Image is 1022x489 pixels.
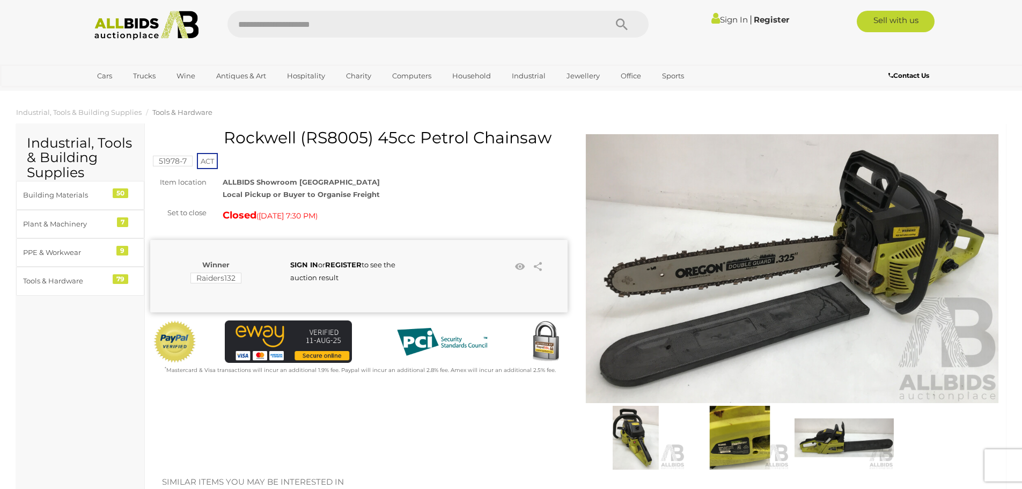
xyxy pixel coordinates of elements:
[888,71,929,79] b: Contact Us
[113,274,128,284] div: 79
[690,406,789,470] img: Rockwell (RS8005) 45cc Petrol Chainsaw
[152,108,212,116] a: Tools & Hardware
[595,11,649,38] button: Search
[209,67,273,85] a: Antiques & Art
[223,209,256,221] strong: Closed
[23,275,112,287] div: Tools & Hardware
[290,260,318,269] a: SIGN IN
[197,153,218,169] span: ACT
[325,260,362,269] a: REGISTER
[142,207,215,219] div: Set to close
[90,85,180,103] a: [GEOGRAPHIC_DATA]
[170,67,202,85] a: Wine
[89,11,205,40] img: Allbids.com.au
[256,211,318,220] span: ( )
[113,188,128,198] div: 50
[339,67,378,85] a: Charity
[795,406,893,470] img: Rockwell (RS8005) 45cc Petrol Chainsaw
[445,67,498,85] a: Household
[223,178,380,186] strong: ALLBIDS Showroom [GEOGRAPHIC_DATA]
[290,260,395,281] span: or to see the auction result
[16,108,142,116] a: Industrial, Tools & Building Supplies
[16,210,144,238] a: Plant & Machinery 7
[116,246,128,256] div: 9
[655,67,691,85] a: Sports
[584,134,1001,403] img: Rockwell (RS8005) 45cc Petrol Chainsaw
[16,181,144,209] a: Building Materials 50
[153,157,193,165] a: 51978-7
[586,406,685,470] img: Rockwell (RS8005) 45cc Petrol Chainsaw
[225,320,352,363] img: eWAY Payment Gateway
[190,273,241,283] mark: Raiders132
[259,211,315,221] span: [DATE] 7:30 PM
[711,14,748,25] a: Sign In
[524,320,567,363] img: Secured by Rapid SSL
[23,246,112,259] div: PPE & Workwear
[165,367,556,374] small: Mastercard & Visa transactions will incur an additional 1.9% fee. Paypal will incur an additional...
[560,67,607,85] a: Jewellery
[754,14,789,25] a: Register
[505,67,553,85] a: Industrial
[23,218,112,230] div: Plant & Machinery
[223,190,380,199] strong: Local Pickup or Buyer to Organise Freight
[388,320,496,363] img: PCI DSS compliant
[385,67,438,85] a: Computers
[23,189,112,201] div: Building Materials
[16,238,144,267] a: PPE & Workwear 9
[90,67,119,85] a: Cars
[16,267,144,295] a: Tools & Hardware 79
[749,13,752,25] span: |
[888,70,932,82] a: Contact Us
[156,129,565,147] h1: Rockwell (RS8005) 45cc Petrol Chainsaw
[202,260,230,269] b: Winner
[153,156,193,166] mark: 51978-7
[280,67,332,85] a: Hospitality
[614,67,648,85] a: Office
[126,67,163,85] a: Trucks
[857,11,935,32] a: Sell with us
[512,259,528,275] li: Watch this item
[27,136,134,180] h2: Industrial, Tools & Building Supplies
[117,217,128,227] div: 7
[142,176,215,188] div: Item location
[162,478,989,487] h2: Similar items you may be interested in
[153,320,197,363] img: Official PayPal Seal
